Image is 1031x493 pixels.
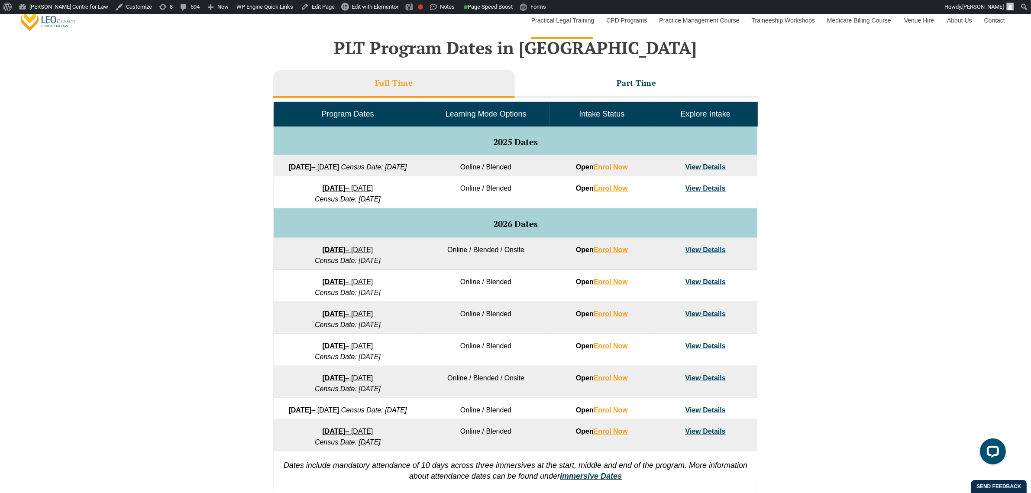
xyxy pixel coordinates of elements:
[323,310,373,318] a: [DATE]– [DATE]
[422,302,550,334] td: Online / Blended
[594,428,628,435] a: Enrol Now
[576,310,628,318] strong: Open
[323,342,373,350] a: [DATE]– [DATE]
[576,374,628,382] strong: Open
[321,110,374,118] span: Program Dates
[315,438,381,446] em: Census Date: [DATE]
[446,110,527,118] span: Learning Mode Options
[576,406,628,414] strong: Open
[422,270,550,302] td: Online / Blended
[653,2,745,39] a: Practice Management Course
[422,334,550,366] td: Online / Blended
[594,342,628,350] a: Enrol Now
[821,2,898,39] a: Medicare Billing Course
[315,289,381,296] em: Census Date: [DATE]
[525,2,600,39] a: Practical Legal Training
[323,374,346,382] strong: [DATE]
[941,2,978,39] a: About Us
[617,78,656,88] h3: Part Time
[685,428,726,435] a: View Details
[594,310,628,318] a: Enrol Now
[269,38,763,57] h2: PLT Program Dates in [GEOGRAPHIC_DATA]
[576,428,628,435] strong: Open
[898,2,941,39] a: Venue Hire
[341,406,407,414] em: Census Date: [DATE]
[323,246,346,253] strong: [DATE]
[284,461,748,480] em: Dates include mandatory attendance of 10 days across three immersives at the start, middle and en...
[579,110,624,118] span: Intake Status
[341,163,407,171] em: Census Date: [DATE]
[685,185,726,192] a: View Details
[685,374,726,382] a: View Details
[323,342,346,350] strong: [DATE]
[560,472,622,480] a: Immersive Dates
[315,385,381,392] em: Census Date: [DATE]
[422,238,550,270] td: Online / Blended / Onsite
[685,246,726,253] a: View Details
[685,342,726,350] a: View Details
[352,3,398,10] span: Edit with Elementor
[493,136,538,148] span: 2025 Dates
[594,406,628,414] a: Enrol Now
[323,374,373,382] a: [DATE]– [DATE]
[422,398,550,419] td: Online / Blended
[418,4,423,10] div: Focus keyphrase not set
[576,246,628,253] strong: Open
[422,176,550,208] td: Online / Blended
[323,428,346,435] strong: [DATE]
[315,321,381,328] em: Census Date: [DATE]
[594,246,628,253] a: Enrol Now
[493,218,538,230] span: 2026 Dates
[576,163,628,171] strong: Open
[323,278,373,285] a: [DATE]– [DATE]
[594,163,628,171] a: Enrol Now
[323,185,373,192] a: [DATE]– [DATE]
[745,2,821,39] a: Traineeship Workshops
[19,7,77,32] a: [PERSON_NAME] Centre for Law
[576,342,628,350] strong: Open
[594,185,628,192] a: Enrol Now
[973,435,1009,471] iframe: LiveChat chat widget
[288,163,311,171] strong: [DATE]
[962,3,1004,10] span: [PERSON_NAME]
[681,110,730,118] span: Explore Intake
[315,195,381,203] em: Census Date: [DATE]
[288,163,339,171] a: [DATE]– [DATE]
[315,353,381,360] em: Census Date: [DATE]
[323,428,373,435] a: [DATE]– [DATE]
[685,406,726,414] a: View Details
[288,406,311,414] strong: [DATE]
[422,419,550,451] td: Online / Blended
[323,185,346,192] strong: [DATE]
[422,366,550,398] td: Online / Blended / Onsite
[978,2,1012,39] a: Contact
[315,257,381,264] em: Census Date: [DATE]
[600,2,653,39] a: CPD Programs
[323,310,346,318] strong: [DATE]
[576,278,628,285] strong: Open
[594,374,628,382] a: Enrol Now
[685,163,726,171] a: View Details
[323,246,373,253] a: [DATE]– [DATE]
[576,185,628,192] strong: Open
[288,406,339,414] a: [DATE]– [DATE]
[594,278,628,285] a: Enrol Now
[323,278,346,285] strong: [DATE]
[422,155,550,176] td: Online / Blended
[375,78,413,88] h3: Full Time
[685,310,726,318] a: View Details
[685,278,726,285] a: View Details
